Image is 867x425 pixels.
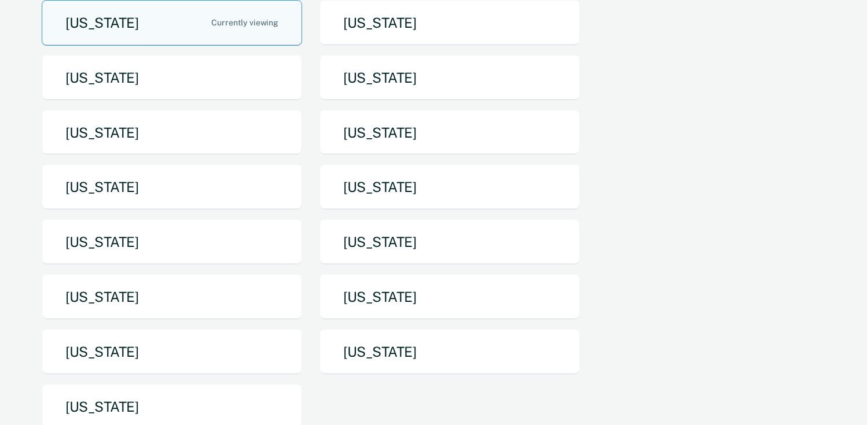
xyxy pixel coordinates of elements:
[42,274,302,320] button: [US_STATE]
[42,55,302,101] button: [US_STATE]
[42,110,302,156] button: [US_STATE]
[319,110,580,156] button: [US_STATE]
[319,164,580,210] button: [US_STATE]
[319,329,580,375] button: [US_STATE]
[319,274,580,320] button: [US_STATE]
[42,219,302,265] button: [US_STATE]
[319,219,580,265] button: [US_STATE]
[319,55,580,101] button: [US_STATE]
[42,164,302,210] button: [US_STATE]
[42,329,302,375] button: [US_STATE]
